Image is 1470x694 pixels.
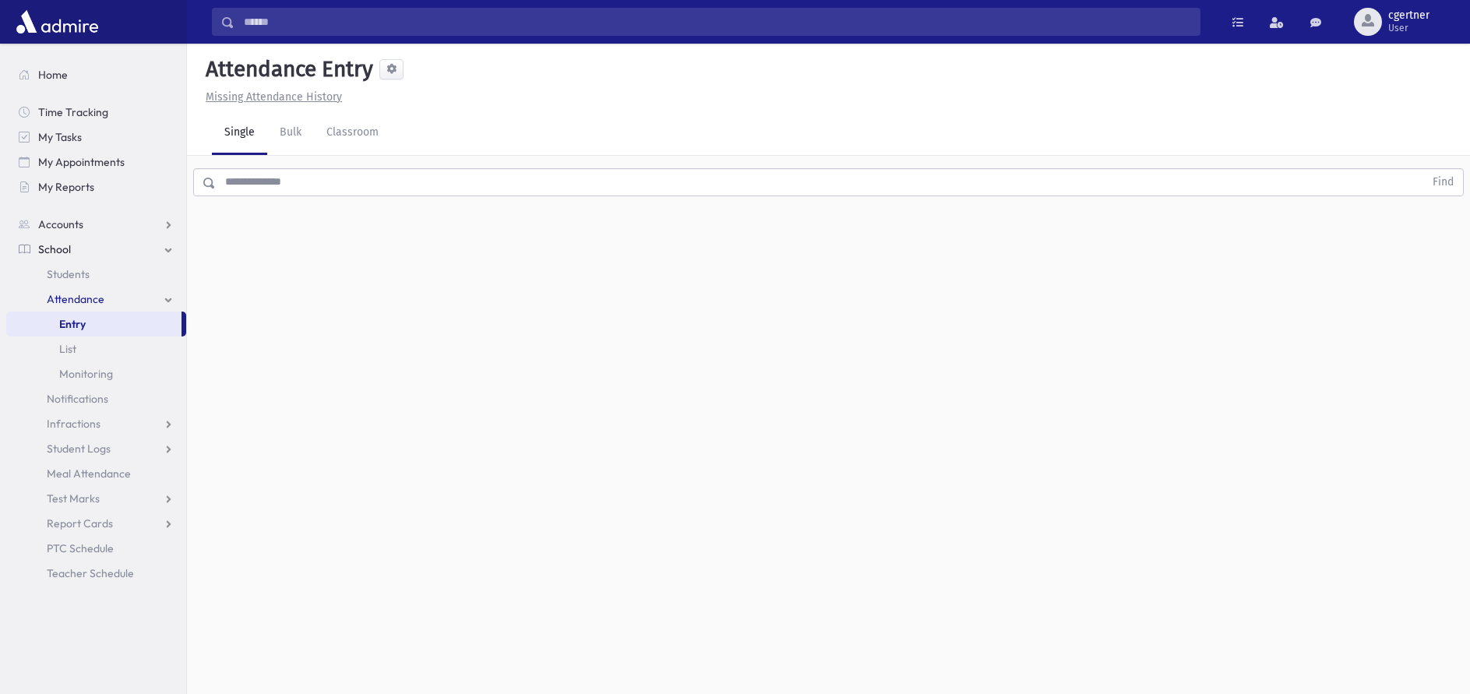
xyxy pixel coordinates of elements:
a: Accounts [6,212,186,237]
a: Monitoring [6,361,186,386]
h5: Attendance Entry [199,56,373,83]
span: Student Logs [47,442,111,456]
span: Entry [59,317,86,331]
a: Infractions [6,411,186,436]
a: Teacher Schedule [6,561,186,586]
span: Accounts [38,217,83,231]
span: Teacher Schedule [47,566,134,580]
span: School [38,242,71,256]
span: My Reports [38,180,94,194]
span: User [1388,22,1429,34]
span: Test Marks [47,491,100,506]
a: Notifications [6,386,186,411]
img: AdmirePro [12,6,102,37]
span: Home [38,68,68,82]
a: PTC Schedule [6,536,186,561]
a: List [6,336,186,361]
span: Notifications [47,392,108,406]
span: Attendance [47,292,104,306]
a: Single [212,111,267,155]
input: Search [234,8,1200,36]
span: Meal Attendance [47,467,131,481]
a: Students [6,262,186,287]
span: List [59,342,76,356]
a: Missing Attendance History [199,90,342,104]
a: Time Tracking [6,100,186,125]
span: Time Tracking [38,105,108,119]
a: Student Logs [6,436,186,461]
span: PTC Schedule [47,541,114,555]
span: Monitoring [59,367,113,381]
a: Report Cards [6,511,186,536]
a: My Reports [6,174,186,199]
a: My Appointments [6,150,186,174]
button: Find [1423,169,1463,196]
a: Classroom [314,111,391,155]
u: Missing Attendance History [206,90,342,104]
a: Entry [6,312,182,336]
span: My Appointments [38,155,125,169]
a: Meal Attendance [6,461,186,486]
span: Infractions [47,417,100,431]
a: Home [6,62,186,87]
a: My Tasks [6,125,186,150]
a: School [6,237,186,262]
span: Report Cards [47,516,113,530]
a: Attendance [6,287,186,312]
span: Students [47,267,90,281]
span: My Tasks [38,130,82,144]
a: Test Marks [6,486,186,511]
a: Bulk [267,111,314,155]
span: cgertner [1388,9,1429,22]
